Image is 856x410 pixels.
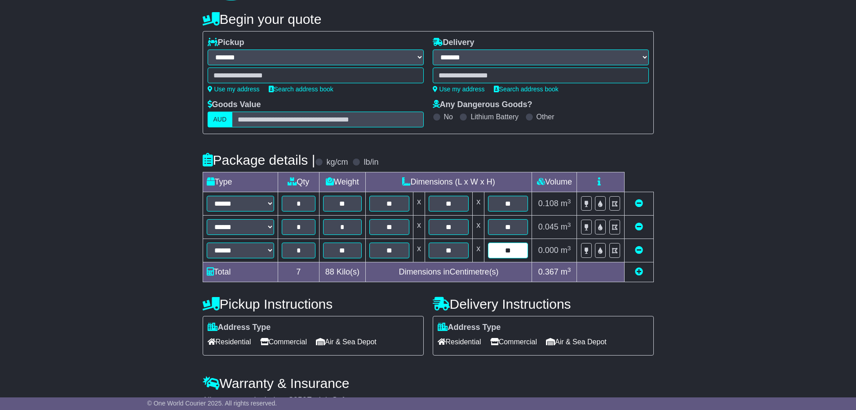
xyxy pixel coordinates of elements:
[278,262,319,282] td: 7
[413,239,425,262] td: x
[561,199,571,208] span: m
[546,335,607,349] span: Air & Sea Depot
[538,199,559,208] span: 0.108
[364,158,378,167] label: lb/in
[325,267,334,276] span: 88
[365,262,532,282] td: Dimensions in Centimetre(s)
[293,396,307,405] span: 250
[568,198,571,205] sup: 3
[438,335,481,349] span: Residential
[147,400,277,407] span: © One World Courier 2025. All rights reserved.
[316,335,377,349] span: Air & Sea Depot
[635,267,643,276] a: Add new item
[473,239,484,262] td: x
[438,323,501,333] label: Address Type
[538,222,559,231] span: 0.045
[203,153,315,167] h4: Package details |
[532,172,577,192] td: Volume
[561,267,571,276] span: m
[635,199,643,208] a: Remove this item
[413,192,425,216] td: x
[490,335,537,349] span: Commercial
[538,267,559,276] span: 0.367
[413,216,425,239] td: x
[203,12,654,27] h4: Begin your quote
[269,86,333,93] a: Search address book
[568,221,571,228] sup: 3
[208,38,244,48] label: Pickup
[537,113,554,121] label: Other
[561,222,571,231] span: m
[568,245,571,252] sup: 3
[208,335,251,349] span: Residential
[319,172,366,192] td: Weight
[473,192,484,216] td: x
[203,172,278,192] td: Type
[444,113,453,121] label: No
[433,100,532,110] label: Any Dangerous Goods?
[208,112,233,127] label: AUD
[208,86,260,93] a: Use my address
[365,172,532,192] td: Dimensions (L x W x H)
[208,323,271,333] label: Address Type
[433,297,654,311] h4: Delivery Instructions
[561,246,571,255] span: m
[470,113,519,121] label: Lithium Battery
[260,335,307,349] span: Commercial
[203,376,654,391] h4: Warranty & Insurance
[203,262,278,282] td: Total
[433,38,475,48] label: Delivery
[203,297,424,311] h4: Pickup Instructions
[494,86,559,93] a: Search address book
[326,158,348,167] label: kg/cm
[568,266,571,273] sup: 3
[635,246,643,255] a: Remove this item
[208,100,261,110] label: Goods Value
[635,222,643,231] a: Remove this item
[473,216,484,239] td: x
[278,172,319,192] td: Qty
[319,262,366,282] td: Kilo(s)
[538,246,559,255] span: 0.000
[203,396,654,405] div: All our quotes include a $ FreightSafe warranty.
[433,86,485,93] a: Use my address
